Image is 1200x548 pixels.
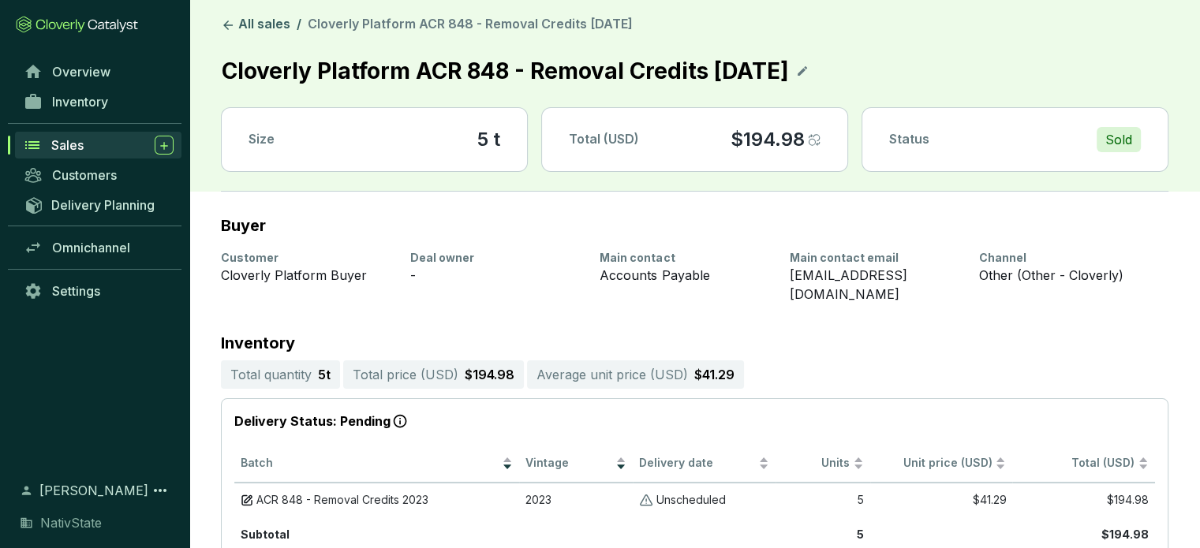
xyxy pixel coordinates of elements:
[889,131,929,148] p: Status
[16,58,181,85] a: Overview
[639,493,653,508] img: Unscheduled
[410,266,581,285] div: -
[16,162,181,188] a: Customers
[16,278,181,304] a: Settings
[656,493,726,508] p: Unscheduled
[731,127,805,152] p: $194.98
[241,456,499,471] span: Batch
[52,94,108,110] span: Inventory
[600,250,770,266] div: Main contact
[249,131,275,148] p: Size
[903,456,992,469] span: Unit price (USD)
[221,266,391,285] div: Cloverly Platform Buyer
[353,365,458,384] p: Total price ( USD )
[1012,483,1155,517] td: $194.98
[979,266,1150,285] div: Other (Other - Cloverly)
[410,250,581,266] div: Deal owner
[600,266,770,285] div: Accounts Payable
[234,412,1155,432] p: Delivery Status: Pending
[16,88,181,115] a: Inventory
[782,456,850,471] span: Units
[15,132,181,158] a: Sales
[979,250,1150,266] div: Channel
[308,16,633,32] span: Cloverly Platform ACR 848 - Removal Credits [DATE]
[234,445,519,483] th: Batch
[519,445,633,483] th: Vintage
[52,64,110,80] span: Overview
[230,365,312,384] p: Total quantity
[297,16,301,35] li: /
[221,217,266,234] h2: Buyer
[633,445,775,483] th: Delivery date
[536,365,688,384] p: Average unit price ( USD )
[40,513,102,532] span: NativState
[857,527,864,541] b: 5
[318,365,331,384] p: 5 t
[16,192,181,218] a: Delivery Planning
[221,54,790,88] p: Cloverly Platform ACR 848 - Removal Credits [DATE]
[477,127,500,152] section: 5 t
[51,137,84,153] span: Sales
[51,197,155,213] span: Delivery Planning
[870,483,1012,517] td: $41.29
[241,493,253,508] img: draft
[569,131,639,147] span: Total (USD)
[639,456,754,471] span: Delivery date
[52,240,130,255] span: Omnichannel
[221,250,391,266] div: Customer
[221,335,1168,351] p: Inventory
[218,16,293,35] a: All sales
[16,234,181,261] a: Omnichannel
[790,250,960,266] div: Main contact email
[519,483,633,517] td: 2023
[241,527,290,541] b: Subtotal
[694,365,735,384] p: $41.29
[1071,456,1135,469] span: Total (USD)
[256,493,428,508] span: ACR 848 - Removal Credits 2023
[52,167,117,183] span: Customers
[776,483,870,517] td: 5
[1101,527,1149,541] b: $194.98
[525,456,612,471] span: Vintage
[465,365,514,384] p: $194.98
[776,445,870,483] th: Units
[790,266,960,304] div: [EMAIL_ADDRESS][DOMAIN_NAME]
[39,481,148,500] span: [PERSON_NAME]
[52,283,100,299] span: Settings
